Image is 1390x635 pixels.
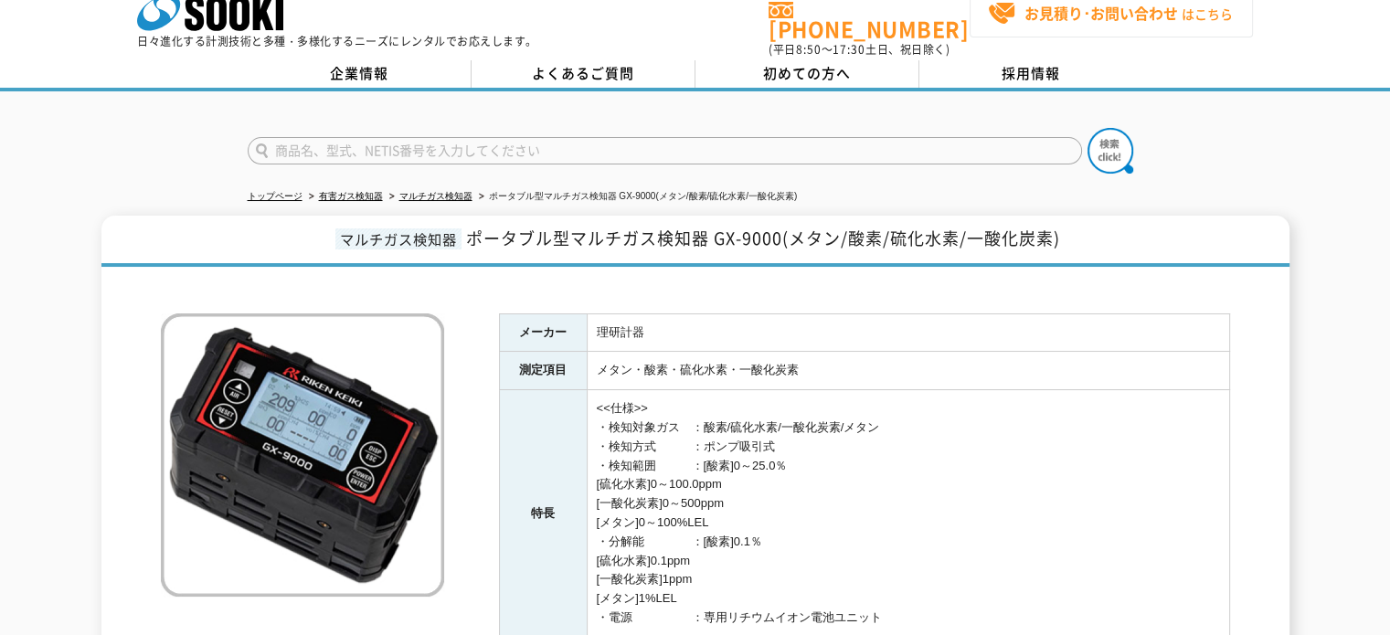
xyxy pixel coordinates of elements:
[137,36,537,47] p: 日々進化する計測技術と多種・多様化するニーズにレンタルでお応えします。
[587,352,1229,390] td: メタン・酸素・硫化水素・一酸化炭素
[475,187,798,206] li: ポータブル型マルチガス検知器 GX-9000(メタン/酸素/硫化水素/一酸化炭素)
[1088,128,1133,174] img: btn_search.png
[319,191,383,201] a: 有害ガス検知器
[399,191,472,201] a: マルチガス検知器
[161,313,444,597] img: ポータブル型マルチガス検知器 GX-9000(メタン/酸素/硫化水素/一酸化炭素)
[499,313,587,352] th: メーカー
[587,313,1229,352] td: 理研計器
[769,41,950,58] span: (平日 ～ 土日、祝日除く)
[695,60,919,88] a: 初めての方へ
[1024,2,1178,24] strong: お見積り･お問い合わせ
[335,228,462,249] span: マルチガス検知器
[248,60,472,88] a: 企業情報
[499,352,587,390] th: 測定項目
[248,137,1082,164] input: 商品名、型式、NETIS番号を入力してください
[466,226,1060,250] span: ポータブル型マルチガス検知器 GX-9000(メタン/酸素/硫化水素/一酸化炭素)
[919,60,1143,88] a: 採用情報
[833,41,865,58] span: 17:30
[248,191,302,201] a: トップページ
[796,41,822,58] span: 8:50
[763,63,851,83] span: 初めての方へ
[769,2,970,39] a: [PHONE_NUMBER]
[472,60,695,88] a: よくあるご質問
